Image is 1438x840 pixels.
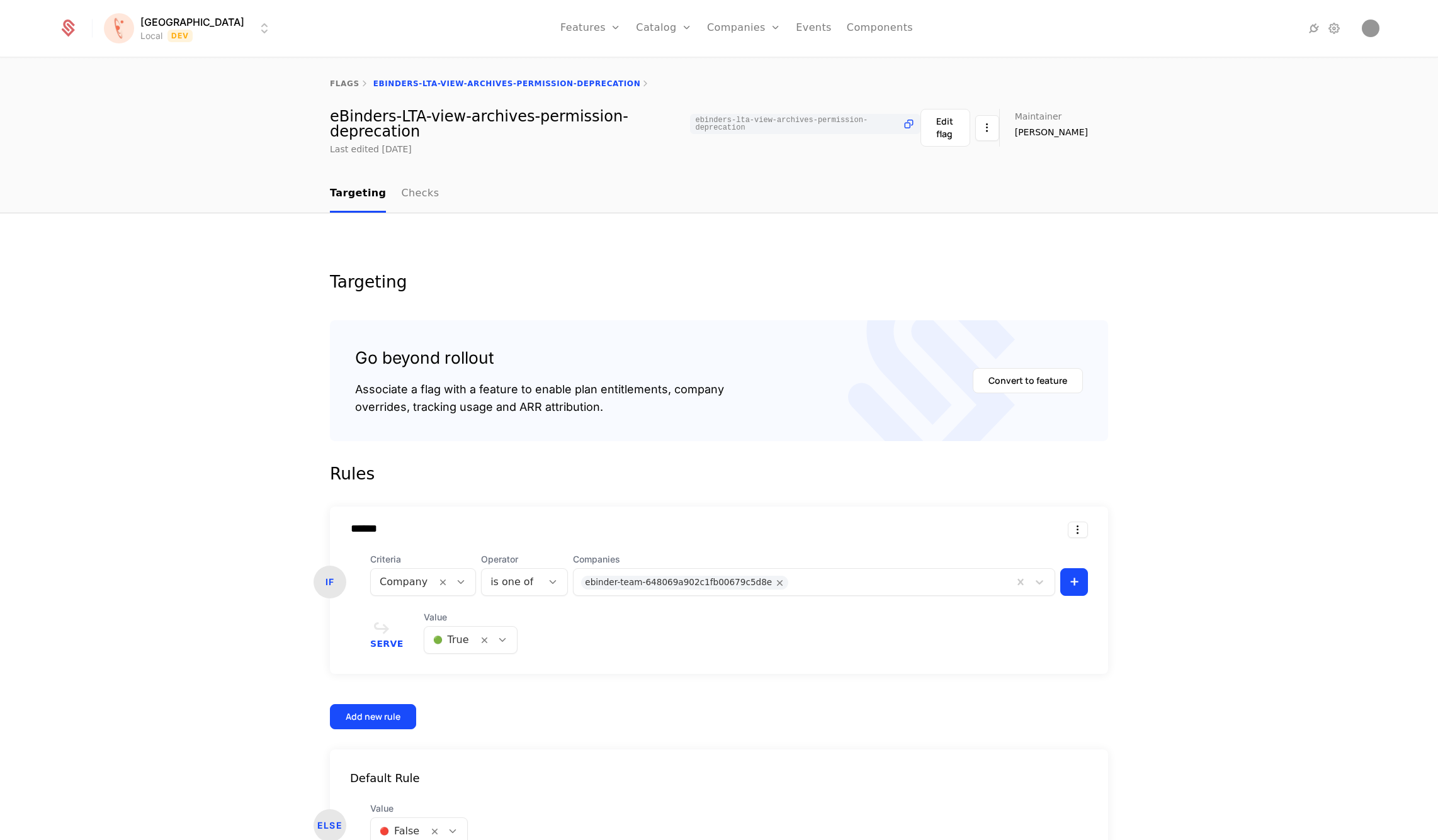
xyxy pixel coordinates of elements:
div: Add new rule [346,710,400,723]
button: + [1060,568,1088,596]
div: Last edited [DATE] [330,143,412,155]
span: Operator [481,553,568,566]
span: Value [424,611,518,624]
span: ebinders-lta-view-archives-permission-deprecation [695,116,897,132]
button: Add new rule [330,704,416,729]
button: Edit flag [920,109,970,147]
a: Settings [1327,21,1342,36]
a: Targeting [330,176,386,213]
div: eBinders-LTA-view-archives-permission-deprecation [330,109,920,139]
img: Florence [104,13,134,43]
nav: Main [330,176,1108,213]
div: Default Rule [330,770,1108,787]
div: Edit flag [936,115,954,140]
span: Dev [167,30,193,42]
span: Value [370,802,468,815]
div: IF [314,566,346,598]
div: ebinder-team-648069a902c1fb00679c5d8e [585,576,772,590]
a: flags [330,79,359,88]
span: [GEOGRAPHIC_DATA] [140,14,244,30]
span: Companies [573,553,1055,566]
button: Select environment [108,14,272,42]
button: Open user button [1362,20,1379,37]
span: Serve [370,639,404,648]
a: Integrations [1306,21,1322,36]
div: Remove ebinder-team-648069a902c1fb00679c5d8e [772,576,788,590]
div: Associate a flag with a feature to enable plan entitlements, company overrides, tracking usage an... [355,381,724,416]
span: [PERSON_NAME] [1015,126,1088,138]
img: Miloš Janković [1362,20,1379,37]
button: Select action [1068,522,1088,538]
div: Targeting [330,274,1108,290]
span: Maintainer [1015,112,1062,121]
a: Checks [401,176,439,213]
ul: Choose Sub Page [330,176,439,213]
div: Local [140,30,162,42]
button: Select action [975,109,999,147]
div: Go beyond rollout [355,345,724,371]
div: Rules [330,461,1108,486]
span: Criteria [370,553,476,566]
button: Convert to feature [973,368,1083,393]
